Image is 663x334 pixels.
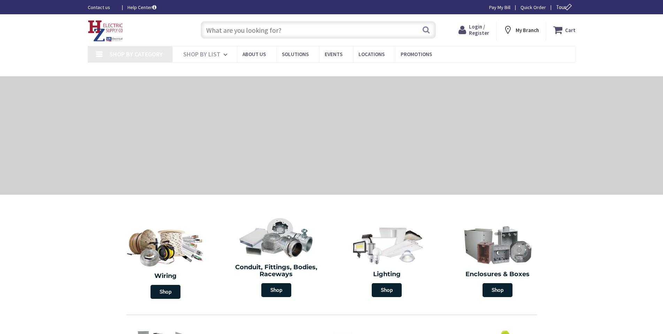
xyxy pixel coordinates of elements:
[151,285,180,299] span: Shop
[521,4,546,11] a: Quick Order
[503,24,539,36] div: My Branch
[110,221,221,302] a: Wiring Shop
[333,221,441,301] a: Lighting Shop
[372,283,402,297] span: Shop
[88,4,116,11] a: Contact us
[447,271,548,278] h2: Enclosures & Boxes
[489,4,510,11] a: Pay My Bill
[444,221,551,301] a: Enclosures & Boxes Shop
[223,214,330,301] a: Conduit, Fittings, Bodies, Raceways Shop
[516,27,539,33] strong: My Branch
[556,4,574,10] span: Tour
[114,273,218,280] h2: Wiring
[401,51,432,57] span: Promotions
[458,24,489,36] a: Login / Register
[183,50,221,58] span: Shop By List
[469,23,489,36] span: Login / Register
[128,4,156,11] a: Help Center
[109,50,163,58] span: Shop By Category
[359,51,385,57] span: Locations
[553,24,576,36] a: Cart
[226,264,326,278] h2: Conduit, Fittings, Bodies, Raceways
[242,51,266,57] span: About Us
[337,271,437,278] h2: Lighting
[325,51,342,57] span: Events
[88,20,123,42] img: HZ Electric Supply
[261,283,291,297] span: Shop
[565,24,576,36] strong: Cart
[282,51,309,57] span: Solutions
[201,21,436,39] input: What are you looking for?
[483,283,512,297] span: Shop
